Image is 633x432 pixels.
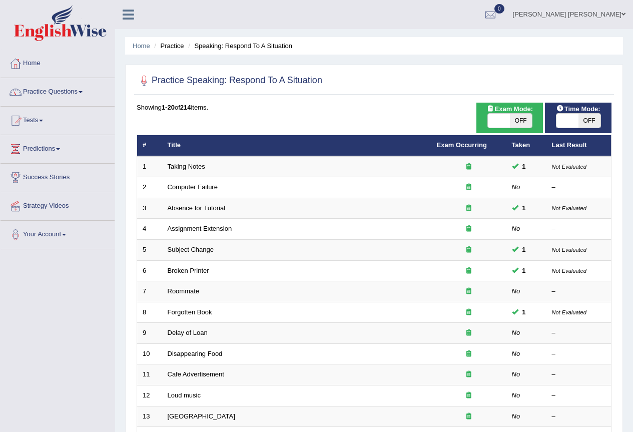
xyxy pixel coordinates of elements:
[552,164,586,170] small: Not Evaluated
[512,412,520,420] em: No
[162,135,431,156] th: Title
[1,78,115,103] a: Practice Questions
[137,177,162,198] td: 2
[546,135,611,156] th: Last Result
[512,183,520,191] em: No
[1,192,115,217] a: Strategy Videos
[168,225,232,232] a: Assignment Extension
[512,391,520,399] em: No
[1,164,115,189] a: Success Stories
[552,370,606,379] div: –
[168,329,208,336] a: Delay of Loan
[168,391,201,399] a: Loud music
[512,287,520,295] em: No
[437,245,501,255] div: Exam occurring question
[552,287,606,296] div: –
[437,391,501,400] div: Exam occurring question
[512,350,520,357] em: No
[168,308,212,316] a: Forgotten Book
[137,302,162,323] td: 8
[1,221,115,246] a: Your Account
[552,205,586,211] small: Not Evaluated
[552,412,606,421] div: –
[506,135,546,156] th: Taken
[437,204,501,213] div: Exam occurring question
[168,370,224,378] a: Cafe Advertisement
[137,260,162,281] td: 6
[552,328,606,338] div: –
[518,161,530,172] span: You can still take this question
[437,308,501,317] div: Exam occurring question
[186,41,292,51] li: Speaking: Respond To A Situation
[437,370,501,379] div: Exam occurring question
[552,247,586,253] small: Not Evaluated
[137,364,162,385] td: 11
[137,198,162,219] td: 3
[552,104,604,114] span: Time Mode:
[137,281,162,302] td: 7
[137,343,162,364] td: 10
[578,114,600,128] span: OFF
[518,203,530,213] span: You can still take this question
[437,266,501,276] div: Exam occurring question
[512,329,520,336] em: No
[1,107,115,132] a: Tests
[137,406,162,427] td: 13
[168,267,209,274] a: Broken Printer
[168,183,218,191] a: Computer Failure
[162,104,175,111] b: 1-20
[137,103,611,112] div: Showing of items.
[168,246,214,253] a: Subject Change
[437,162,501,172] div: Exam occurring question
[510,114,532,128] span: OFF
[137,73,322,88] h2: Practice Speaking: Respond To A Situation
[437,287,501,296] div: Exam occurring question
[552,268,586,274] small: Not Evaluated
[437,224,501,234] div: Exam occurring question
[552,309,586,315] small: Not Evaluated
[437,328,501,338] div: Exam occurring question
[518,244,530,255] span: You can still take this question
[494,4,504,14] span: 0
[168,412,235,420] a: [GEOGRAPHIC_DATA]
[1,50,115,75] a: Home
[476,103,543,133] div: Show exams occurring in exams
[483,104,537,114] span: Exam Mode:
[552,391,606,400] div: –
[168,204,226,212] a: Absence for Tutorial
[152,41,184,51] li: Practice
[552,349,606,359] div: –
[512,225,520,232] em: No
[168,350,223,357] a: Disappearing Food
[168,287,200,295] a: Roommate
[437,412,501,421] div: Exam occurring question
[137,135,162,156] th: #
[512,370,520,378] em: No
[437,349,501,359] div: Exam occurring question
[180,104,191,111] b: 214
[137,240,162,261] td: 5
[518,265,530,276] span: You can still take this question
[552,183,606,192] div: –
[133,42,150,50] a: Home
[137,156,162,177] td: 1
[137,385,162,406] td: 12
[137,219,162,240] td: 4
[168,163,205,170] a: Taking Notes
[437,183,501,192] div: Exam occurring question
[552,224,606,234] div: –
[437,141,487,149] a: Exam Occurring
[1,135,115,160] a: Predictions
[518,307,530,317] span: You can still take this question
[137,323,162,344] td: 9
